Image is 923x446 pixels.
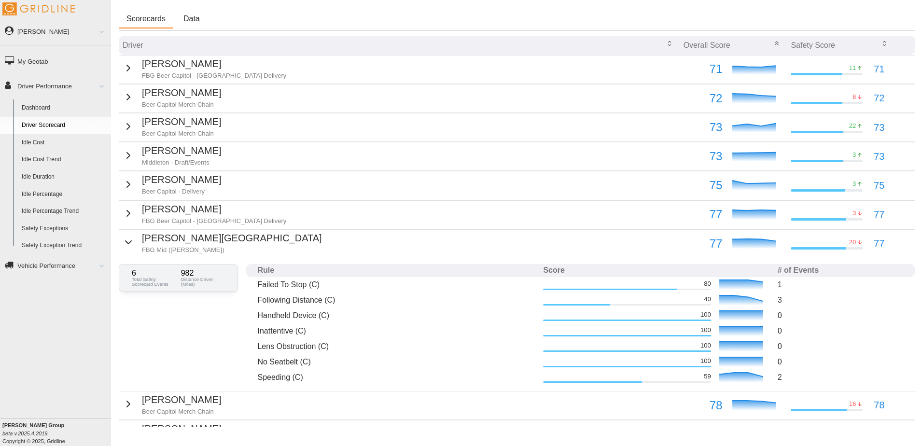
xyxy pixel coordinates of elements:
[142,71,286,80] p: FBG Beer Capitol - [GEOGRAPHIC_DATA] Delivery
[874,120,884,135] p: 73
[17,99,111,117] a: Dashboard
[778,325,904,336] p: 0
[181,269,225,277] p: 982
[874,91,884,106] p: 72
[142,158,221,167] p: Middleton - Draft/Events
[874,398,884,413] p: 78
[700,357,711,365] p: 100
[874,62,884,77] p: 71
[142,172,221,187] p: [PERSON_NAME]
[123,85,221,109] button: [PERSON_NAME]Beer Capitol Merch Chain
[700,310,711,319] p: 100
[123,392,221,416] button: [PERSON_NAME]Beer Capitol Merch Chain
[2,2,75,15] img: Gridline
[123,231,322,254] button: [PERSON_NAME][GEOGRAPHIC_DATA]FBG Mid ([PERSON_NAME])
[142,114,221,129] p: [PERSON_NAME]
[257,372,535,383] p: Speeding (C)
[123,40,143,51] p: Driver
[874,149,884,164] p: 73
[700,341,711,350] p: 100
[791,40,835,51] p: Safety Score
[684,235,723,253] p: 77
[142,129,221,138] p: Beer Capitol Merch Chain
[684,205,723,223] p: 77
[853,180,856,188] p: 3
[257,325,535,336] p: Inattentive (C)
[142,231,322,246] p: [PERSON_NAME][GEOGRAPHIC_DATA]
[17,220,111,237] a: Safety Exceptions
[123,172,221,196] button: [PERSON_NAME]Beer Capitol - Delivery
[257,294,535,306] p: Following Distance (C)
[257,310,535,321] p: Handheld Device (C)
[142,407,221,416] p: Beer Capitol Merch Chain
[123,202,286,225] button: [PERSON_NAME]FBG Beer Capitol - [GEOGRAPHIC_DATA] Delivery
[123,143,221,167] button: [PERSON_NAME]Middleton - Draft/Events
[2,431,47,436] i: beta v.2025.4.2019
[849,400,856,408] p: 16
[181,277,225,286] p: Distance Driven (Miles)
[778,372,904,383] p: 2
[253,264,539,277] th: Rule
[778,341,904,352] p: 0
[142,85,221,100] p: [PERSON_NAME]
[849,122,856,130] p: 22
[183,15,200,23] span: Data
[684,118,723,137] p: 73
[778,356,904,367] p: 0
[684,89,723,108] p: 72
[17,237,111,254] a: Safety Exception Trend
[123,114,221,138] button: [PERSON_NAME]Beer Capitol Merch Chain
[684,425,723,444] p: 78
[142,143,221,158] p: [PERSON_NAME]
[17,186,111,203] a: Idle Percentage
[142,56,286,71] p: [PERSON_NAME]
[684,60,723,78] p: 71
[684,147,723,166] p: 73
[853,93,856,101] p: 8
[17,134,111,152] a: Idle Cost
[123,56,286,80] button: [PERSON_NAME]FBG Beer Capitol - [GEOGRAPHIC_DATA] Delivery
[684,396,723,415] p: 78
[874,207,884,222] p: 77
[142,100,221,109] p: Beer Capitol Merch Chain
[853,151,856,159] p: 3
[778,310,904,321] p: 0
[257,356,535,367] p: No Seatbelt (C)
[17,117,111,134] a: Driver Scorecard
[132,269,176,277] p: 6
[142,246,322,254] p: FBG Mid ([PERSON_NAME])
[774,264,908,277] th: # of Events
[17,168,111,186] a: Idle Duration
[778,279,904,290] p: 1
[142,202,286,217] p: [PERSON_NAME]
[684,176,723,195] p: 75
[700,326,711,334] p: 100
[17,151,111,168] a: Idle Cost Trend
[874,236,884,251] p: 77
[849,64,856,72] p: 11
[142,421,221,436] p: [PERSON_NAME]
[126,15,166,23] span: Scorecards
[704,372,711,381] p: 59
[704,279,711,288] p: 80
[257,341,535,352] p: Lens Obstruction (C)
[142,217,286,225] p: FBG Beer Capitol - [GEOGRAPHIC_DATA] Delivery
[2,422,64,428] b: [PERSON_NAME] Group
[132,277,176,286] p: Total Safety Scorecard Events
[684,40,730,51] p: Overall Score
[257,279,535,290] p: Failed To Stop (C)
[142,187,221,196] p: Beer Capitol - Delivery
[123,421,221,445] button: [PERSON_NAME]Beer Capitol - Delivery
[849,238,856,247] p: 20
[704,295,711,304] p: 40
[778,294,904,306] p: 3
[142,392,221,407] p: [PERSON_NAME]
[17,203,111,220] a: Idle Percentage Trend
[874,178,884,193] p: 75
[853,209,856,218] p: 3
[539,264,773,277] th: Score
[2,421,111,445] div: Copyright © 2025, Gridline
